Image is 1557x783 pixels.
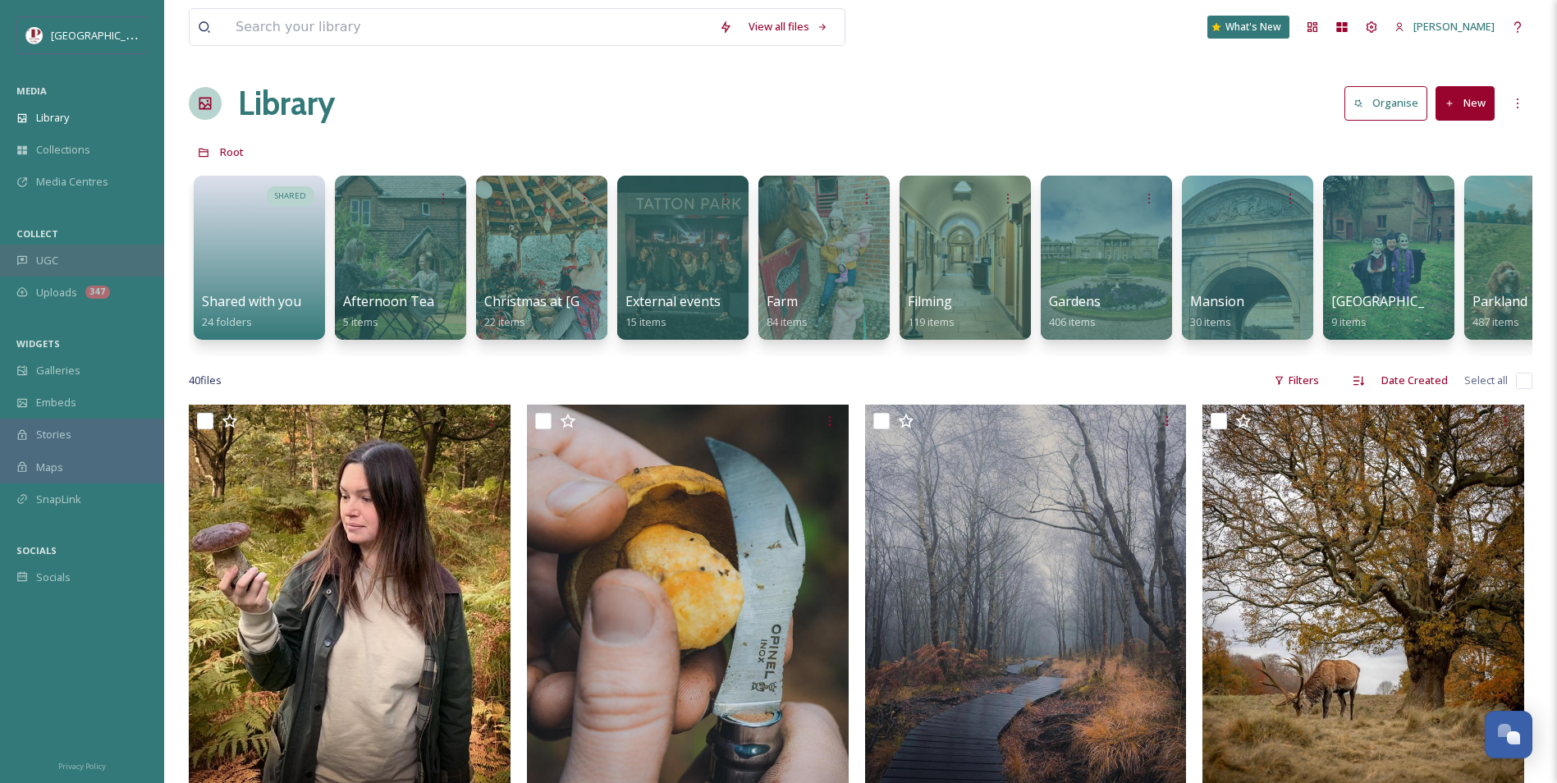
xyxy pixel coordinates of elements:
span: Galleries [36,363,80,378]
span: COLLECT [16,227,58,240]
span: Filming [908,292,952,310]
span: Shared with you [202,292,301,310]
span: Collections [36,142,90,158]
a: Mansion30 items [1190,294,1244,329]
div: Date Created [1373,364,1456,396]
a: View all files [740,11,836,43]
span: 15 items [625,314,666,329]
a: Privacy Policy [58,755,106,775]
button: Open Chat [1485,711,1532,758]
span: UGC [36,253,58,268]
span: 22 items [484,314,525,329]
span: 24 folders [202,314,252,329]
span: 30 items [1190,314,1231,329]
span: Gardens [1049,292,1101,310]
span: 406 items [1049,314,1096,329]
span: Maps [36,460,63,475]
span: Afternoon Tea [343,292,434,310]
a: Gardens406 items [1049,294,1101,329]
a: Root [220,142,244,162]
span: Select all [1464,373,1508,388]
span: Root [220,144,244,159]
span: [PERSON_NAME] [1413,19,1495,34]
a: SHAREDShared with you24 folders [189,167,330,340]
span: Farm [767,292,798,310]
a: [PERSON_NAME] [1386,11,1503,43]
span: SHARED [275,190,306,202]
span: MEDIA [16,85,47,97]
span: 9 items [1331,314,1367,329]
img: download%20(5).png [26,27,43,43]
input: Search your library [227,9,711,45]
span: Socials [36,570,71,585]
button: New [1436,86,1495,120]
span: Embeds [36,395,76,410]
span: 487 items [1472,314,1519,329]
span: SOCIALS [16,544,57,556]
span: Stories [36,427,71,442]
a: Library [238,79,335,128]
span: Mansion [1190,292,1244,310]
a: Christmas at [GEOGRAPHIC_DATA]22 items [484,294,698,329]
span: Media Centres [36,174,108,190]
span: SnapLink [36,492,81,507]
span: Library [36,110,69,126]
button: Organise [1344,86,1427,120]
a: External events15 items [625,294,721,329]
span: Uploads [36,285,77,300]
span: 5 items [343,314,378,329]
span: 40 file s [189,373,222,388]
div: 347 [85,286,110,299]
span: External events [625,292,721,310]
span: [GEOGRAPHIC_DATA] [51,27,155,43]
span: Parkland [1472,292,1527,310]
a: Filming119 items [908,294,955,329]
span: Christmas at [GEOGRAPHIC_DATA] [484,292,698,310]
span: 119 items [908,314,955,329]
span: [GEOGRAPHIC_DATA] [1331,292,1463,310]
a: Parkland487 items [1472,294,1527,329]
div: Filters [1266,364,1327,396]
a: [GEOGRAPHIC_DATA]9 items [1331,294,1463,329]
span: WIDGETS [16,337,60,350]
a: Afternoon Tea5 items [343,294,434,329]
span: 84 items [767,314,808,329]
a: Farm84 items [767,294,808,329]
span: Privacy Policy [58,761,106,772]
a: What's New [1207,16,1289,39]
